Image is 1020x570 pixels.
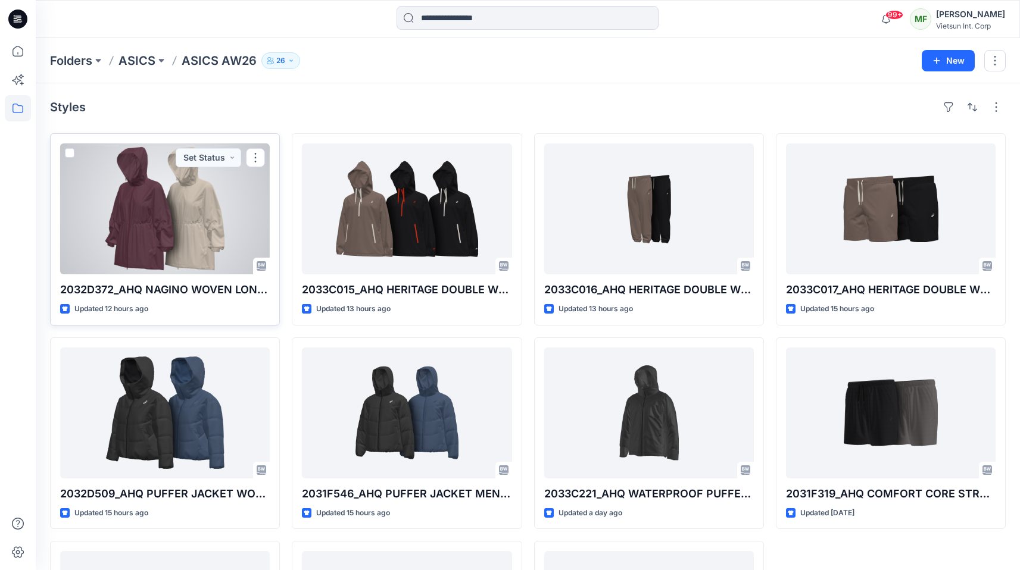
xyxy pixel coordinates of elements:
p: 2033C016_AHQ HERITAGE DOUBLE WEAVE PANT UNISEX WESTERN_AW26 [544,281,754,298]
a: 2033C221_AHQ WATERPROOF PUFFER JACEKT UNISEX WESTERN_AW26 [544,347,754,478]
a: 2032D372_AHQ NAGINO WOVEN LONG JACKET WOMEN WESTERN_AW26 [60,143,270,274]
a: Folders [50,52,92,69]
div: Vietsun Int. Corp [936,21,1005,30]
p: 2031F319_AHQ COMFORT CORE STRETCH WOVEN 7IN SHORT MEN WESTERN_SMS_AW26 [786,486,996,502]
div: MF [910,8,931,30]
button: 26 [261,52,300,69]
p: 2033C015_AHQ HERITAGE DOUBLE WEAVE RELAXED ANORAK UNISEX WESTERN _AW26 [302,281,511,298]
p: ASICS AW26 [182,52,257,69]
a: 2033C017_AHQ HERITAGE DOUBLE WEAVE 7IN SHORT UNISEX WESTERN_AW26 [786,143,996,274]
p: 2032D509_AHQ PUFFER JACKET WOMEN WESTERN_AW26 [60,486,270,502]
p: 26 [276,54,285,67]
p: Updated 13 hours ago [316,303,391,315]
a: ASICS [118,52,155,69]
p: Updated a day ago [559,507,622,519]
h4: Styles [50,100,86,114]
div: [PERSON_NAME] [936,7,1005,21]
span: 99+ [885,10,903,20]
a: 2031F546_AHQ PUFFER JACKET MEN WESTERN _AW26 [302,347,511,478]
p: 2033C017_AHQ HERITAGE DOUBLE WEAVE 7IN SHORT UNISEX WESTERN_AW26 [786,281,996,298]
p: Updated 13 hours ago [559,303,633,315]
p: Updated 15 hours ago [74,507,148,519]
button: New [922,50,975,71]
p: Updated 12 hours ago [74,303,148,315]
a: 2033C015_AHQ HERITAGE DOUBLE WEAVE RELAXED ANORAK UNISEX WESTERN _AW26 [302,143,511,274]
p: Updated [DATE] [800,507,854,519]
p: Updated 15 hours ago [800,303,874,315]
a: 2032D509_AHQ PUFFER JACKET WOMEN WESTERN_AW26 [60,347,270,478]
p: 2033C221_AHQ WATERPROOF PUFFER JACEKT UNISEX WESTERN_AW26 [544,486,754,502]
a: 2031F319_AHQ COMFORT CORE STRETCH WOVEN 7IN SHORT MEN WESTERN_SMS_AW26 [786,347,996,478]
p: 2031F546_AHQ PUFFER JACKET MEN WESTERN _AW26 [302,486,511,502]
p: Updated 15 hours ago [316,507,390,519]
p: 2032D372_AHQ NAGINO WOVEN LONG JACKET WOMEN WESTERN_AW26 [60,281,270,298]
a: 2033C016_AHQ HERITAGE DOUBLE WEAVE PANT UNISEX WESTERN_AW26 [544,143,754,274]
